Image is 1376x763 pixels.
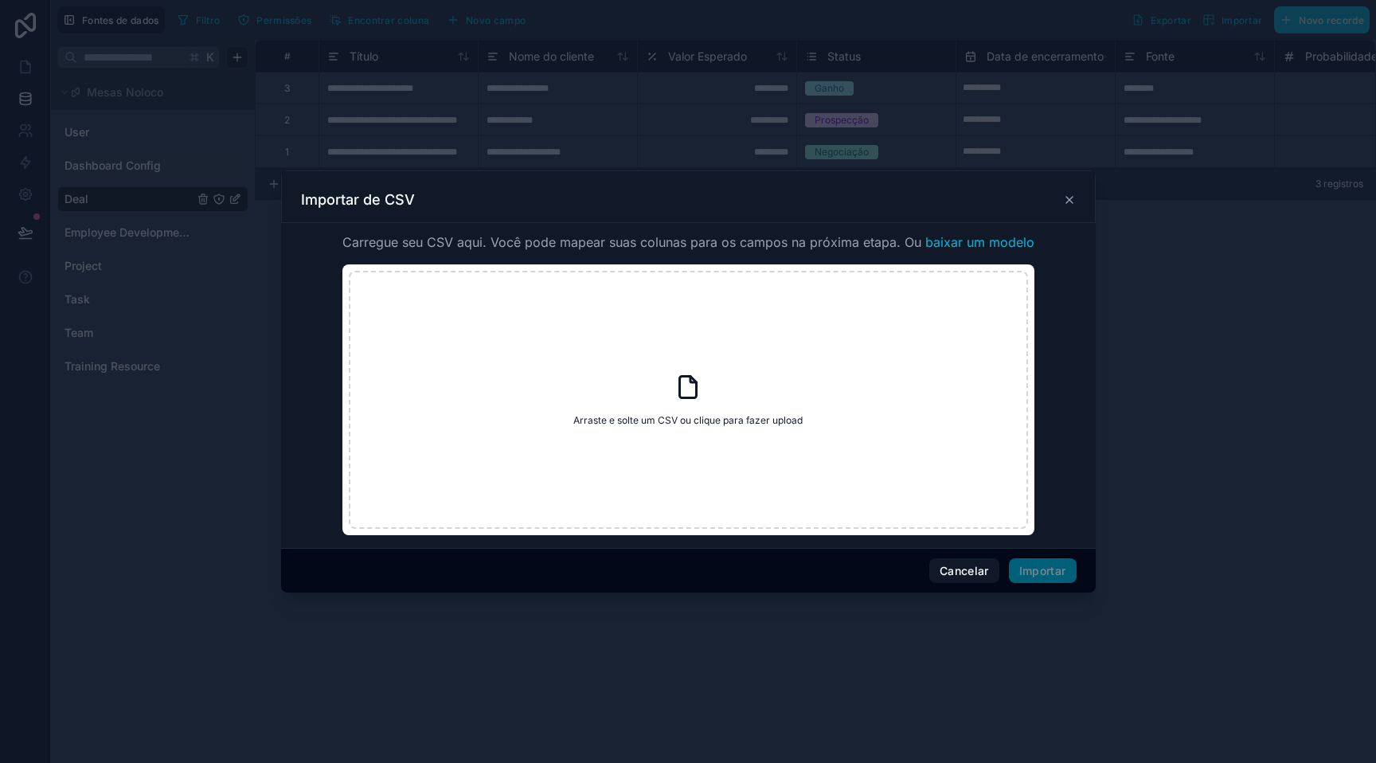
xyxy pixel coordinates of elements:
font: Arraste e solte um CSV ou clique para fazer upload [573,414,803,426]
button: baixar um modelo [925,233,1034,252]
button: Cancelar [929,558,999,584]
font: Cancelar [940,564,989,577]
font: baixar um modelo [925,234,1034,250]
font: Carregue seu CSV aqui. Você pode mapear suas colunas para os campos na próxima etapa. Ou [342,234,921,250]
font: Importar de CSV [301,191,415,208]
